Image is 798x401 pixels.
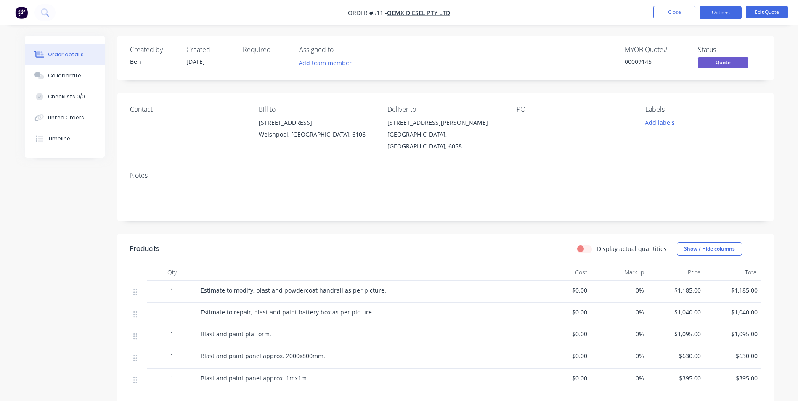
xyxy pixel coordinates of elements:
[647,264,704,281] div: Price
[186,58,205,66] span: [DATE]
[48,51,84,58] div: Order details
[387,117,503,152] div: [STREET_ADDRESS][PERSON_NAME][GEOGRAPHIC_DATA], [GEOGRAPHIC_DATA], 6058
[299,46,383,54] div: Assigned to
[708,351,758,360] span: $630.00
[708,374,758,383] span: $395.00
[625,46,688,54] div: MYOB Quote #
[677,242,742,256] button: Show / Hide columns
[130,171,761,179] div: Notes
[130,244,159,254] div: Products
[704,264,761,281] div: Total
[25,86,105,107] button: Checklists 0/0
[130,57,176,66] div: Ben
[651,330,701,338] span: $1,095.00
[698,57,748,70] button: Quote
[653,6,695,18] button: Close
[170,374,174,383] span: 1
[625,57,688,66] div: 00009145
[259,106,374,113] div: Bill to
[130,106,245,113] div: Contact
[387,106,503,113] div: Deliver to
[387,9,450,17] a: OEMX Diesel Pty Ltd
[170,330,174,338] span: 1
[651,351,701,360] span: $630.00
[594,374,644,383] span: 0%
[537,286,587,295] span: $0.00
[25,107,105,128] button: Linked Orders
[387,117,503,129] div: [STREET_ADDRESS][PERSON_NAME]
[48,114,84,121] div: Linked Orders
[597,244,667,253] label: Display actual quantities
[186,46,233,54] div: Created
[201,374,308,382] span: Blast and paint panel approx. 1mx1m.
[259,117,374,129] div: [STREET_ADDRESS]
[594,286,644,295] span: 0%
[651,374,701,383] span: $395.00
[698,46,761,54] div: Status
[15,6,28,19] img: Factory
[708,330,758,338] span: $1,095.00
[130,46,176,54] div: Created by
[294,57,356,69] button: Add team member
[201,330,271,338] span: Blast and paint platform.
[708,308,758,317] span: $1,040.00
[746,6,788,18] button: Edit Quote
[594,351,644,360] span: 0%
[537,330,587,338] span: $0.00
[48,135,70,142] div: Timeline
[243,46,289,54] div: Required
[641,117,679,128] button: Add labels
[147,264,197,281] div: Qty
[170,351,174,360] span: 1
[537,308,587,317] span: $0.00
[387,129,503,152] div: [GEOGRAPHIC_DATA], [GEOGRAPHIC_DATA], 6058
[594,308,644,317] span: 0%
[698,57,748,68] span: Quote
[534,264,591,281] div: Cost
[25,65,105,86] button: Collaborate
[645,106,761,113] div: Labels
[594,330,644,338] span: 0%
[259,117,374,144] div: [STREET_ADDRESS]Welshpool, [GEOGRAPHIC_DATA], 6106
[25,128,105,149] button: Timeline
[537,351,587,360] span: $0.00
[769,372,790,393] iframe: Intercom live chat
[201,308,374,316] span: Estimate to repair, blast and paint battery box as per picture.
[170,286,174,295] span: 1
[201,286,386,294] span: Estimate to modify, blast and powdercoat handrail as per picture.
[651,286,701,295] span: $1,185.00
[259,129,374,140] div: Welshpool, [GEOGRAPHIC_DATA], 6106
[591,264,647,281] div: Markup
[537,374,587,383] span: $0.00
[651,308,701,317] span: $1,040.00
[48,93,85,100] div: Checklists 0/0
[170,308,174,317] span: 1
[48,72,81,79] div: Collaborate
[299,57,356,69] button: Add team member
[348,9,387,17] span: Order #511 -
[517,106,632,113] div: PO
[201,352,325,360] span: Blast and paint panel approx. 2000x800mm.
[25,44,105,65] button: Order details
[700,6,742,19] button: Options
[708,286,758,295] span: $1,185.00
